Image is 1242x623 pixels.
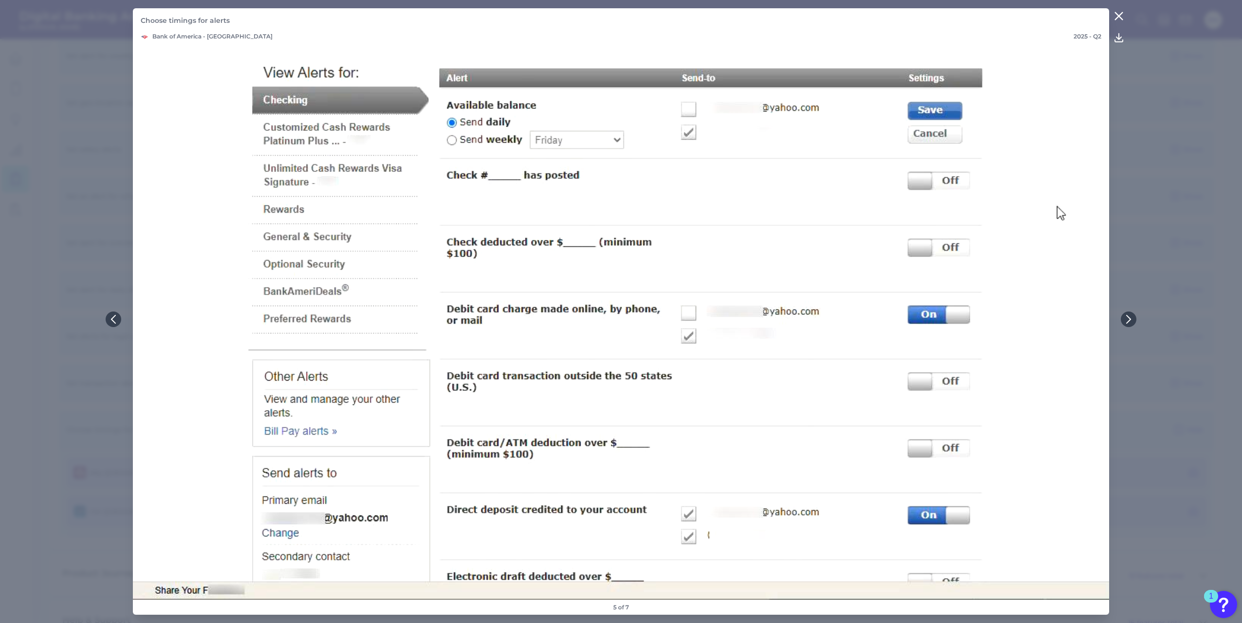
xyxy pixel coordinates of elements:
button: Open Resource Center, 1 new notification [1210,591,1237,618]
p: Bank of America - [GEOGRAPHIC_DATA] [141,33,273,41]
div: 1 [1209,596,1213,609]
img: 772-03-DS-Q2-2025-BoA.png [133,45,1109,600]
p: 2025 - Q2 [1074,33,1101,41]
img: Bank of America [141,33,148,41]
footer: 5 of 7 [609,600,633,615]
p: Choose timings for alerts [141,16,1101,25]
